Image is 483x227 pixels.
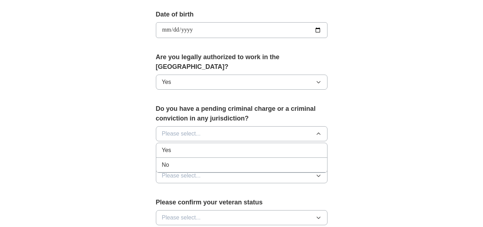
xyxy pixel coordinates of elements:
span: Please select... [162,213,201,222]
button: Please select... [156,126,327,141]
span: Please select... [162,171,201,180]
button: Please select... [156,168,327,183]
label: Please confirm your veteran status [156,198,327,207]
button: Yes [156,75,327,90]
label: Date of birth [156,10,327,19]
button: Please select... [156,210,327,225]
span: Please select... [162,129,201,138]
label: Do you have a pending criminal charge or a criminal conviction in any jurisdiction? [156,104,327,123]
label: Are you legally authorized to work in the [GEOGRAPHIC_DATA]? [156,52,327,72]
span: Yes [162,146,171,155]
span: Yes [162,78,171,86]
span: No [162,161,169,169]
